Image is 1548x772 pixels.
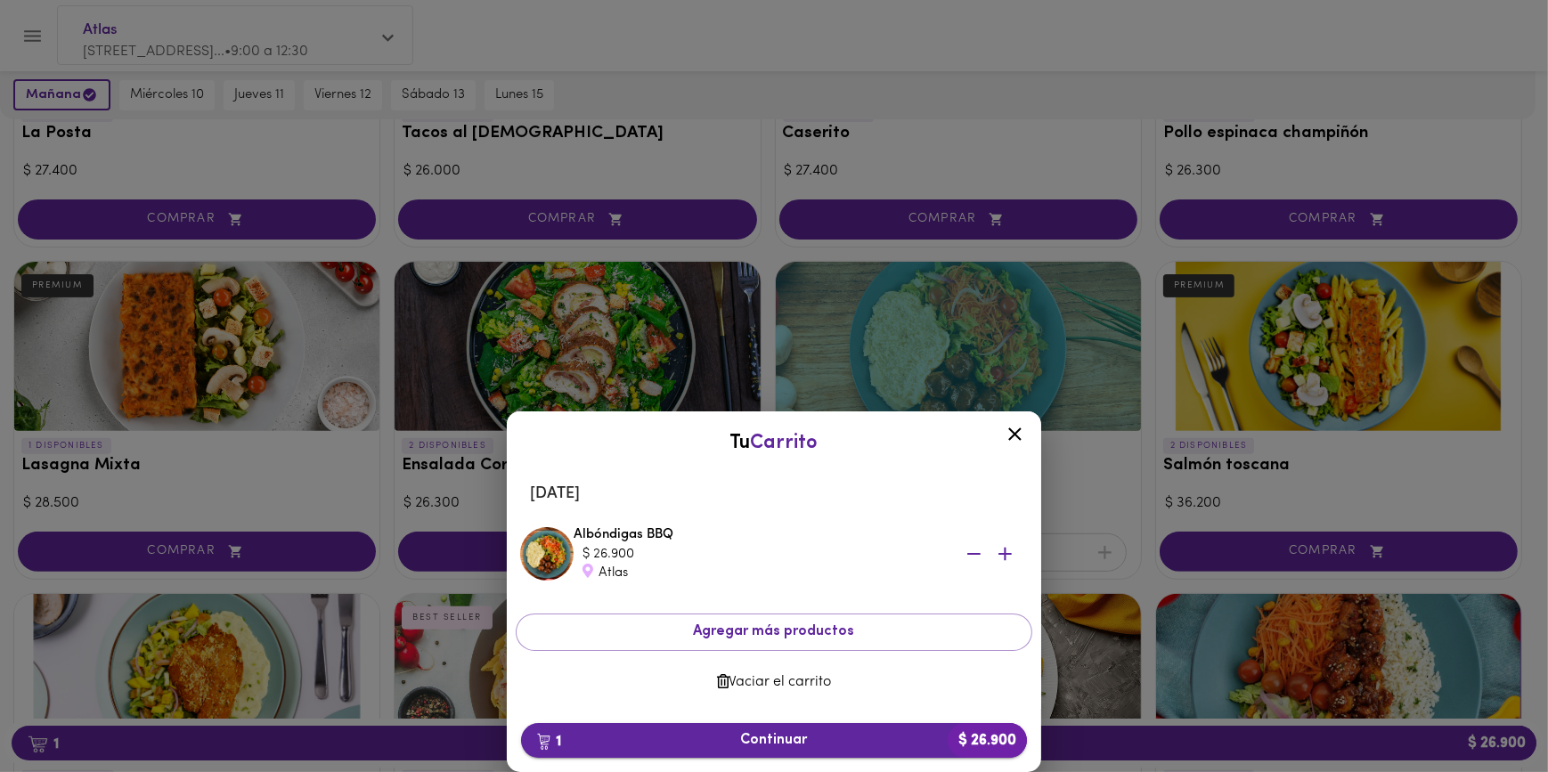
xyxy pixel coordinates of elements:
[948,723,1027,758] b: $ 26.900
[516,665,1032,700] button: Vaciar el carrito
[535,732,1013,749] span: Continuar
[1445,669,1530,754] iframe: Messagebird Livechat Widget
[516,614,1032,650] button: Agregar más productos
[574,525,1028,582] div: Albóndigas BBQ
[521,723,1027,758] button: 1Continuar$ 26.900
[520,527,574,581] img: Albóndigas BBQ
[526,729,572,752] b: 1
[525,429,1023,457] div: Tu
[516,473,1032,516] li: [DATE]
[531,623,1017,640] span: Agregar más productos
[530,674,1018,691] span: Vaciar el carrito
[751,433,819,453] span: Carrito
[537,733,550,751] img: cart.png
[583,545,939,564] div: $ 26.900
[583,564,939,582] div: Atlas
